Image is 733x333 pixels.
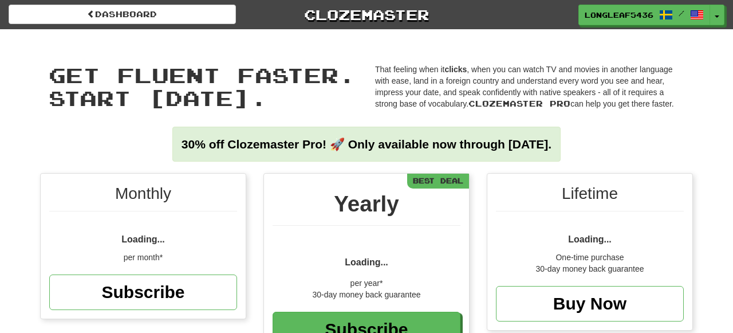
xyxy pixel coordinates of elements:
[49,182,237,211] div: Monthly
[444,65,467,74] strong: clicks
[345,257,388,267] span: Loading...
[273,289,460,300] div: 30-day money back guarantee
[568,234,612,244] span: Loading...
[407,174,469,188] div: Best Deal
[49,62,356,110] span: Get fluent faster. Start [DATE].
[253,5,480,25] a: Clozemaster
[496,263,684,275] div: 30-day money back guarantee
[375,64,684,109] p: That feeling when it , when you can watch TV and movies in another language with ease, land in a ...
[49,252,237,263] div: per month*
[182,138,551,151] strong: 30% off Clozemaster Pro! 🚀 Only available now through [DATE].
[585,10,653,20] span: LongLeaf5436
[578,5,710,25] a: LongLeaf5436 /
[9,5,236,24] a: Dashboard
[496,286,684,322] a: Buy Now
[273,277,460,289] div: per year*
[496,252,684,263] div: One-time purchase
[273,188,460,226] div: Yearly
[468,99,570,108] span: Clozemaster Pro
[679,9,684,17] span: /
[496,182,684,211] div: Lifetime
[121,234,165,244] span: Loading...
[49,275,237,310] a: Subscribe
